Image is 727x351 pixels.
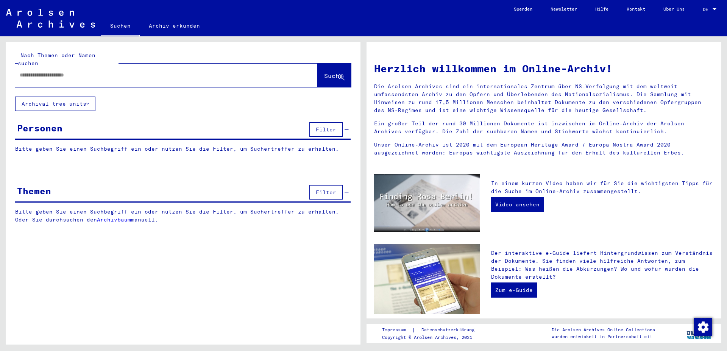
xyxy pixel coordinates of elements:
[15,145,351,153] p: Bitte geben Sie einen Suchbegriff ein oder nutzen Sie die Filter, um Suchertreffer zu erhalten.
[15,208,351,224] p: Bitte geben Sie einen Suchbegriff ein oder nutzen Sie die Filter, um Suchertreffer zu erhalten. O...
[316,126,336,133] span: Filter
[309,122,343,137] button: Filter
[382,326,412,334] a: Impressum
[15,97,95,111] button: Archival tree units
[374,141,714,157] p: Unser Online-Archiv ist 2020 mit dem European Heritage Award / Europa Nostra Award 2020 ausgezeic...
[694,318,712,336] img: Zustimmung ändern
[374,244,480,314] img: eguide.jpg
[374,83,714,114] p: Die Arolsen Archives sind ein internationales Zentrum über NS-Verfolgung mit dem weltweit umfasse...
[97,216,131,223] a: Archivbaum
[552,333,655,340] p: wurden entwickelt in Partnerschaft mit
[685,324,713,343] img: yv_logo.png
[374,120,714,136] p: Ein großer Teil der rund 30 Millionen Dokumente ist inzwischen im Online-Archiv der Arolsen Archi...
[6,9,95,28] img: Arolsen_neg.svg
[703,7,711,12] span: DE
[491,249,714,281] p: Der interaktive e-Guide liefert Hintergrundwissen zum Verständnis der Dokumente. Sie finden viele...
[309,185,343,200] button: Filter
[324,72,343,80] span: Suche
[382,326,484,334] div: |
[318,64,351,87] button: Suche
[415,326,484,334] a: Datenschutzerklärung
[552,326,655,333] p: Die Arolsen Archives Online-Collections
[374,174,480,232] img: video.jpg
[101,17,140,36] a: Suchen
[491,282,537,298] a: Zum e-Guide
[491,197,544,212] a: Video ansehen
[316,189,336,196] span: Filter
[140,17,209,35] a: Archiv erkunden
[17,121,62,135] div: Personen
[491,179,714,195] p: In einem kurzen Video haben wir für Sie die wichtigsten Tipps für die Suche im Online-Archiv zusa...
[17,184,51,198] div: Themen
[374,61,714,76] h1: Herzlich willkommen im Online-Archiv!
[18,52,95,67] mat-label: Nach Themen oder Namen suchen
[382,334,484,341] p: Copyright © Arolsen Archives, 2021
